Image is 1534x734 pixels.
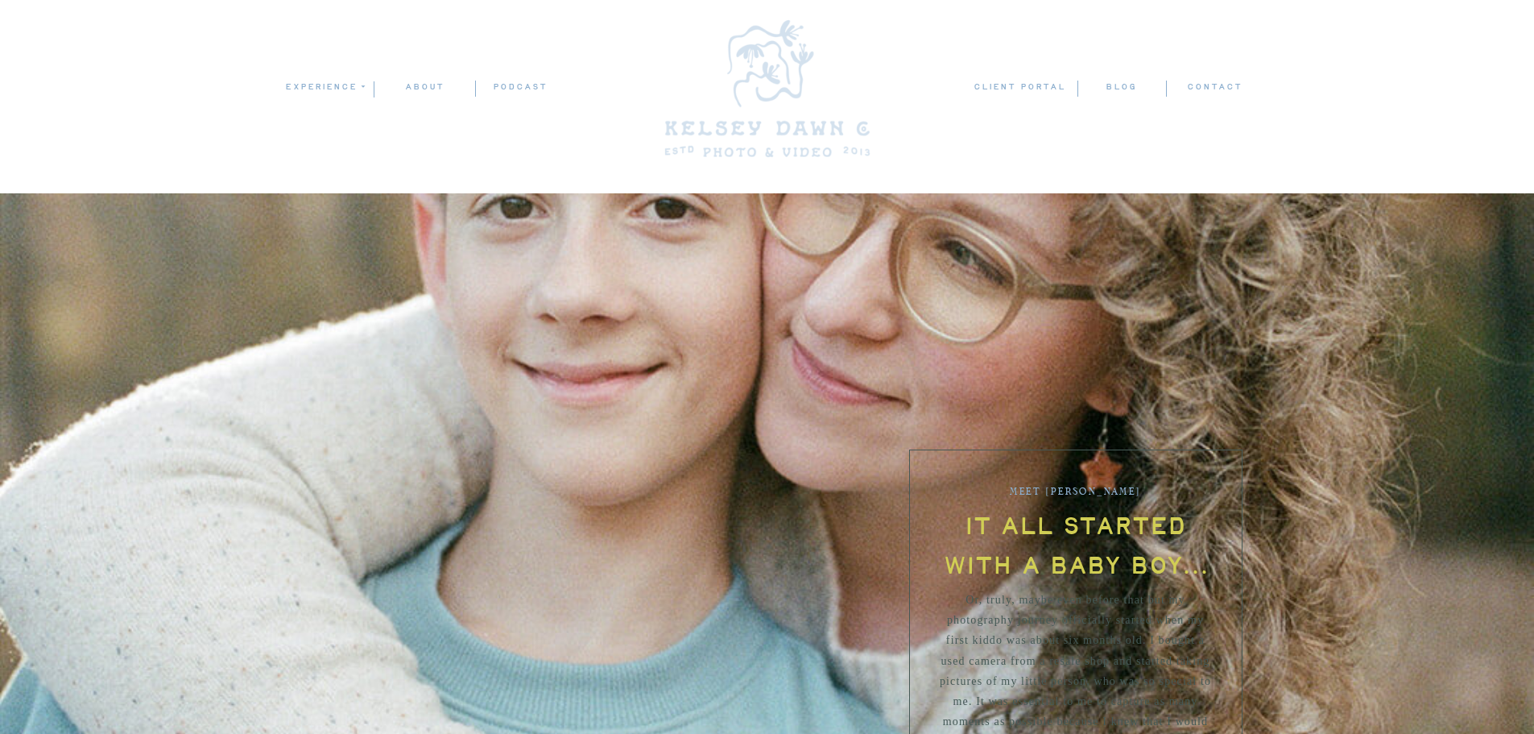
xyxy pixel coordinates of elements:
h2: It all started with a baby boy... [941,508,1210,583]
h1: Meet [PERSON_NAME] [996,484,1156,504]
a: client portal [974,80,1069,97]
a: podcast [476,80,564,95]
a: experience [285,80,363,94]
a: blog [1077,80,1165,95]
a: contact [1187,80,1243,96]
a: ABOUT [374,80,475,95]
